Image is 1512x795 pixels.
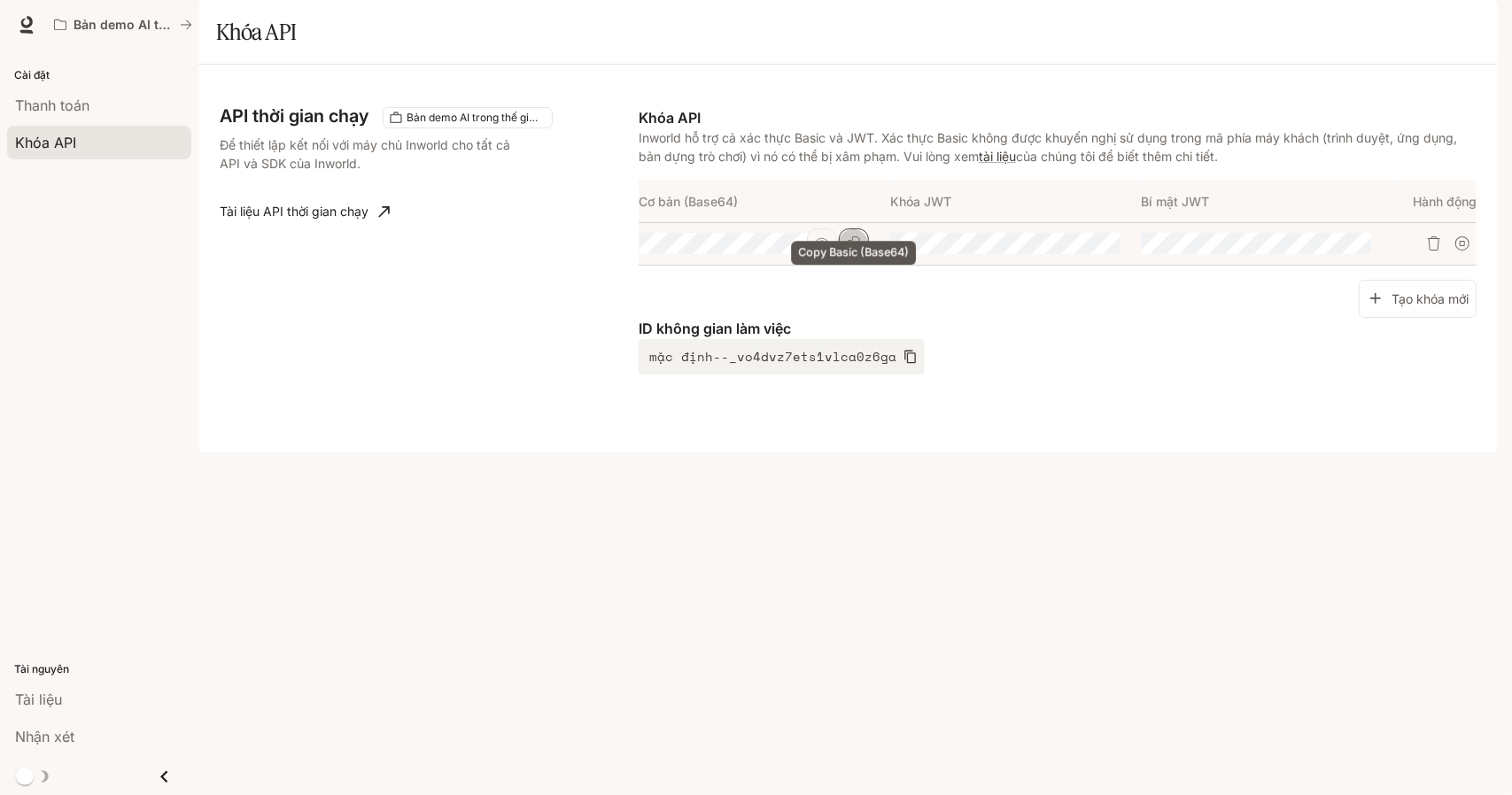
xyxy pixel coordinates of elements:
[383,107,553,128] div: Các phím này sẽ chỉ áp dụng cho không gian làm việc hiện tại của bạn
[220,204,368,219] font: Tài liệu API thời gian chạy
[1142,194,1210,209] font: Bí mật JWT
[46,7,200,42] button: Tất cả không gian làm việc
[979,149,1016,164] a: tài liệu
[639,109,701,127] font: Khóa API
[890,194,951,209] font: Khóa JWT
[407,111,562,124] font: Bản demo AI trong thế giới thực
[639,339,925,374] button: mặc định--_vo4dvz7ets1vlca0z6ga
[1359,280,1477,318] button: Tạo khóa mới
[220,105,368,127] font: API thời gian chạy
[1420,229,1448,258] button: Xóa khóa API
[1016,149,1218,164] font: của chúng tôi để biết thêm chi tiết.
[216,19,297,45] font: Khóa API
[639,320,791,337] font: ID không gian làm việc
[213,194,397,229] a: Tài liệu API thời gian chạy
[639,130,1457,164] font: Inworld hỗ trợ cả xác thực Basic và JWT. Xác thực Basic không được khuyến nghị sử dụng trong mã p...
[74,17,268,32] font: Bản demo AI trong thế giới thực
[220,137,510,171] font: Để thiết lập kết nối với máy chủ Inworld cho tất cả API và SDK của Inworld.
[1392,290,1469,305] font: Tạo khóa mới
[639,194,738,209] font: Cơ bản (Base64)
[791,241,916,265] div: Copy Basic (Base64)
[1413,194,1477,209] font: Hành động
[1448,229,1477,258] button: Tạm dừng khóa API
[649,347,896,366] font: mặc định--_vo4dvz7ets1vlca0z6ga
[839,228,869,259] button: Sao chép cơ bản (Base64)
